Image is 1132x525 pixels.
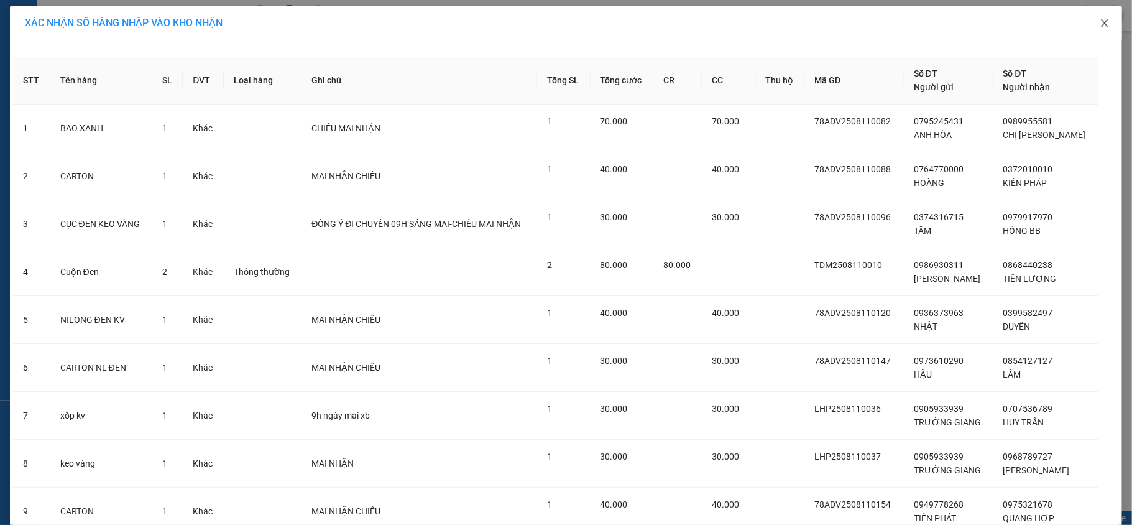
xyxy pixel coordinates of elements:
[1003,452,1053,462] span: 0968789727
[311,219,521,229] span: ĐỒNG Ý ĐI CHUYẾN 09H SÁNG MAI-CHIỀU MAI NHẬN
[311,506,380,516] span: MAI NHẬN CHIỀU
[1003,322,1031,332] span: DUYÊN
[914,452,964,462] span: 0905933939
[601,499,628,509] span: 40.000
[1003,212,1053,222] span: 0979917970
[1003,513,1055,523] span: QUANG HỢP
[183,344,224,392] td: Khác
[13,392,50,440] td: 7
[311,315,380,325] span: MAI NHẬN CHIỀU
[914,82,954,92] span: Người gửi
[152,57,183,105] th: SL
[1003,274,1057,284] span: TIẾN LƯỢNG
[914,404,964,414] span: 0905933939
[13,248,50,296] td: 4
[914,212,964,222] span: 0374316715
[601,116,628,126] span: 70.000
[815,116,891,126] span: 78ADV2508110082
[712,308,739,318] span: 40.000
[712,404,739,414] span: 30.000
[1003,68,1027,78] span: Số ĐT
[1003,164,1053,174] span: 0372010010
[914,130,952,140] span: ANH HÒA
[13,152,50,200] td: 2
[815,260,883,270] span: TDM2508110010
[914,68,937,78] span: Số ĐT
[50,296,152,344] td: NILONG ĐEN KV
[914,369,932,379] span: HẬU
[6,6,180,73] li: [PERSON_NAME][GEOGRAPHIC_DATA]
[50,344,152,392] td: CARTON NL ĐEN
[914,260,964,270] span: 0986930311
[311,458,354,468] span: MAI NHẬN
[537,57,590,105] th: Tổng SL
[712,452,739,462] span: 30.000
[162,363,167,373] span: 1
[1003,465,1070,475] span: [PERSON_NAME]
[1003,369,1021,379] span: LÂM
[1003,499,1053,509] span: 0975321678
[815,164,891,174] span: 78ADV2508110088
[712,164,739,174] span: 40.000
[591,57,654,105] th: Tổng cước
[914,274,980,284] span: [PERSON_NAME]
[547,499,552,509] span: 1
[162,171,167,181] span: 1
[162,123,167,133] span: 1
[162,458,167,468] span: 1
[311,171,380,181] span: MAI NHẬN CHIỀU
[914,308,964,318] span: 0936373963
[183,152,224,200] td: Khác
[1003,178,1047,188] span: KIẾN PHÁP
[50,105,152,152] td: BAO XANH
[601,452,628,462] span: 30.000
[25,17,223,29] span: XÁC NHẬN SỐ HÀNG NHẬP VÀO KHO NHẬN
[50,392,152,440] td: xốp kv
[815,452,881,462] span: LHP2508110037
[601,164,628,174] span: 40.000
[13,200,50,248] td: 3
[50,57,152,105] th: Tên hàng
[815,404,881,414] span: LHP2508110036
[1003,82,1051,92] span: Người nhận
[547,452,552,462] span: 1
[1003,417,1044,427] span: HUY TRẦN
[1003,404,1053,414] span: 0707536789
[50,248,152,296] td: Cuộn Đen
[183,440,224,488] td: Khác
[1100,18,1110,28] span: close
[13,344,50,392] td: 6
[815,308,891,318] span: 78ADV2508110120
[183,57,224,105] th: ĐVT
[183,392,224,440] td: Khác
[13,57,50,105] th: STT
[712,499,739,509] span: 40.000
[1003,130,1086,140] span: CHỊ [PERSON_NAME]
[547,308,552,318] span: 1
[1003,226,1041,236] span: HỒNG BB
[162,315,167,325] span: 1
[86,88,165,101] li: VP VP Bình Triệu
[601,404,628,414] span: 30.000
[914,356,964,366] span: 0973610290
[50,152,152,200] td: CARTON
[1087,6,1122,41] button: Close
[547,212,552,222] span: 1
[805,57,904,105] th: Mã GD
[183,248,224,296] td: Khác
[13,105,50,152] td: 1
[914,226,931,236] span: TÂM
[50,200,152,248] td: CỤC ĐEN KEO VÀNG
[914,164,964,174] span: 0764770000
[712,356,739,366] span: 30.000
[183,200,224,248] td: Khác
[162,411,167,420] span: 1
[914,465,981,475] span: TRƯỜNG GIANG
[712,212,739,222] span: 30.000
[601,356,628,366] span: 30.000
[301,57,537,105] th: Ghi chú
[756,57,805,105] th: Thu hộ
[224,248,301,296] td: Thông thường
[311,363,380,373] span: MAI NHẬN CHIỀU
[712,116,739,126] span: 70.000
